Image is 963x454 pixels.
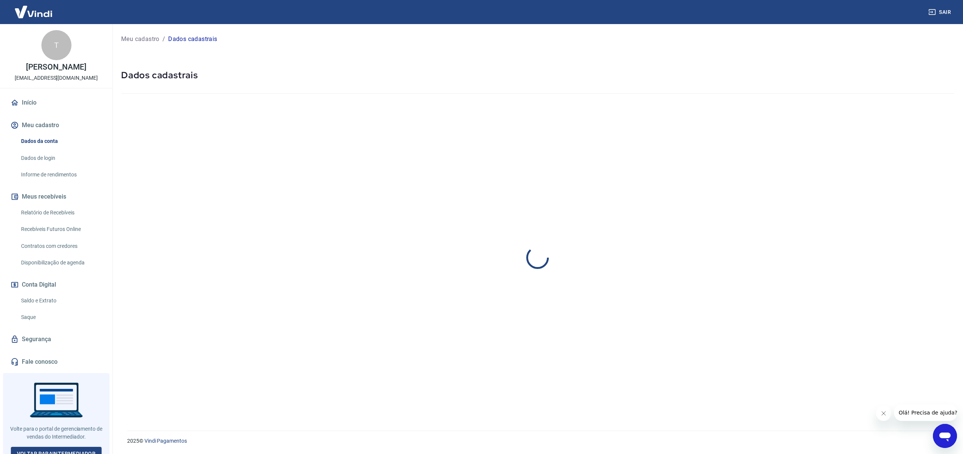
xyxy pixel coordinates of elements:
[121,35,159,44] a: Meu cadastro
[5,5,63,11] span: Olá! Precisa de ajuda?
[15,74,98,82] p: [EMAIL_ADDRESS][DOMAIN_NAME]
[933,424,957,448] iframe: Botão para abrir a janela de mensagens
[144,438,187,444] a: Vindi Pagamentos
[18,310,103,325] a: Saque
[18,222,103,237] a: Recebíveis Futuros Online
[18,255,103,270] a: Disponibilização de agenda
[9,354,103,370] a: Fale conosco
[26,63,86,71] p: [PERSON_NAME]
[9,188,103,205] button: Meus recebíveis
[894,404,957,421] iframe: Mensagem da empresa
[18,134,103,149] a: Dados da conta
[18,167,103,182] a: Informe de rendimentos
[9,94,103,111] a: Início
[9,117,103,134] button: Meu cadastro
[9,0,58,23] img: Vindi
[163,35,165,44] p: /
[18,293,103,308] a: Saldo e Extrato
[127,437,945,445] p: 2025 ©
[9,331,103,348] a: Segurança
[18,150,103,166] a: Dados de login
[121,69,954,81] h5: Dados cadastrais
[168,35,217,44] p: Dados cadastrais
[18,238,103,254] a: Contratos com credores
[41,30,71,60] div: T
[927,5,954,19] button: Sair
[876,406,891,421] iframe: Fechar mensagem
[9,276,103,293] button: Conta Digital
[18,205,103,220] a: Relatório de Recebíveis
